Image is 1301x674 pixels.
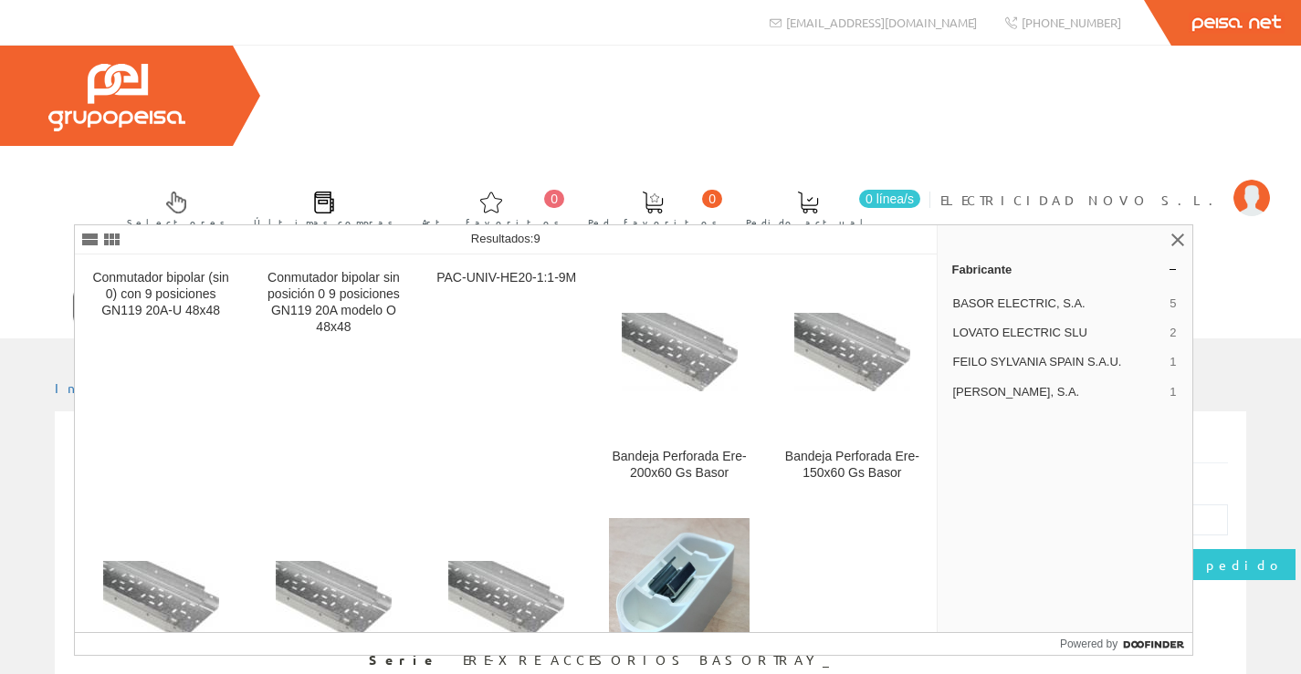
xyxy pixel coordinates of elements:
[608,449,750,482] div: Bandeja Perforada Ere-200x60 Gs Basor
[786,15,977,30] span: [EMAIL_ADDRESS][DOMAIN_NAME]
[940,176,1270,193] a: ELECTRICIDAD NOVO S.L.
[369,651,449,669] span: Serie
[1060,636,1117,652] span: Powered by
[588,213,718,232] span: Ped. favoritos
[262,270,404,336] div: Conmutador bipolar sin posición 0 9 posiciones GN119 20A modelo O 48x48
[55,379,132,396] a: Inicio
[622,313,738,391] img: Bandeja Perforada Ere-200x60 Gs Basor
[746,213,870,232] span: Pedido actual
[435,270,578,286] div: PAC-UNIV-HE20-1:1-9M
[938,254,1192,284] a: Fabricante
[794,313,910,391] img: Bandeja Perforada Ere-150x60 Gs Basor
[236,176,403,239] a: Últimas compras
[953,296,1163,312] span: BASOR ELECTRIC, S.A.
[109,176,235,239] a: Selectores
[953,354,1163,370] span: FEILO SYLVANIA SPAIN S.A.U.
[1022,15,1121,30] span: [PHONE_NUMBER]
[89,270,232,319] div: Conmutador bipolar (sin 0) con 9 posiciones GN119 20A-U 48x48
[103,561,219,639] img: Bandeja Perforada Ere-100x60 Gs Basor
[48,64,185,131] img: Grupo Peisa
[471,232,540,245] span: Resultados:
[953,384,1163,400] span: [PERSON_NAME], S.A.
[1170,325,1176,341] span: 2
[953,325,1163,341] span: LOVATO ELECTRIC SLU
[533,232,540,245] span: 9
[422,213,560,232] span: Art. favoritos
[1060,633,1192,655] a: Powered by
[127,213,226,232] span: Selectores
[75,255,247,503] a: Conmutador bipolar (sin 0) con 9 posiciones GN119 20A-U 48x48
[1170,384,1176,400] span: 1
[766,255,938,503] a: Bandeja Perforada Ere-150x60 Gs Basor Bandeja Perforada Ere-150x60 Gs Basor
[276,561,392,639] img: Bandeja perforada Ere 150x35 gs
[1170,354,1176,370] span: 1
[940,191,1224,209] span: ELECTRICIDAD NOVO S.L.
[247,255,419,503] a: Conmutador bipolar sin posición 0 9 posiciones GN119 20A modelo O 48x48
[859,190,920,208] span: 0 línea/s
[702,190,722,208] span: 0
[781,449,923,482] div: Bandeja Perforada Ere-150x60 Gs Basor
[448,561,564,639] img: Bandeja Perforada Ere-100x35 Gs Basor
[1170,296,1176,312] span: 5
[593,255,765,503] a: Bandeja Perforada Ere-200x60 Gs Basor Bandeja Perforada Ere-200x60 Gs Basor
[544,190,564,208] span: 0
[254,213,393,232] span: Últimas compras
[421,255,593,503] a: PAC-UNIV-HE20-1:1-9M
